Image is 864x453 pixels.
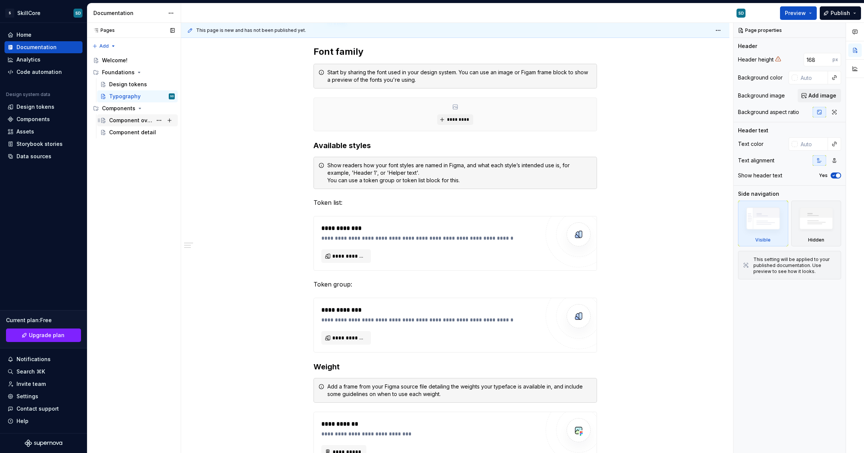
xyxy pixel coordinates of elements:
span: Upgrade plan [29,331,64,339]
div: Foundations [102,69,135,76]
div: Side navigation [738,190,779,198]
input: Auto [798,71,828,84]
div: Design tokens [109,81,147,88]
div: Header height [738,56,774,63]
button: Add [90,41,118,51]
div: Contact support [16,405,59,412]
a: Design tokens [97,78,178,90]
div: SD [75,10,81,16]
a: Design tokens [4,101,82,113]
h3: Available styles [313,140,597,151]
a: Assets [4,126,82,138]
div: Design tokens [16,103,54,111]
div: SD [738,10,744,16]
div: Component detail [109,129,156,136]
p: Token group: [313,280,597,289]
div: Page tree [90,54,178,138]
h2: Font family [313,46,597,58]
a: Home [4,29,82,41]
input: Auto [804,53,832,66]
button: SSkillCoreSD [1,5,85,21]
div: This setting will be applied to your published documentation. Use preview to see how it looks. [753,256,836,274]
div: Typography [109,93,141,100]
label: Yes [819,172,828,178]
h3: Weight [313,361,597,372]
div: Components [16,115,50,123]
button: Search ⌘K [4,366,82,378]
div: Background color [738,74,783,81]
a: Component detail [97,126,178,138]
a: Analytics [4,54,82,66]
button: Add image [798,89,841,102]
svg: Supernova Logo [25,439,62,447]
p: Token list: [313,198,597,207]
input: Auto [798,137,828,151]
div: Show readers how your font styles are named in Figma, and what each style’s intended use is, for ... [327,162,592,184]
div: Welcome! [102,57,127,64]
span: Add image [808,92,836,99]
div: Add a frame from your Figma source file detailing the weights your typeface is available in, and ... [327,383,592,398]
div: Text alignment [738,157,774,164]
div: Search ⌘K [16,368,45,375]
div: Hidden [808,237,824,243]
div: Foundations [90,66,178,78]
a: Storybook stories [4,138,82,150]
div: Visible [755,237,771,243]
div: S [5,9,14,18]
a: Documentation [4,41,82,53]
span: This page is new and has not been published yet. [196,27,306,33]
a: Component overview [97,114,178,126]
div: Visible [738,201,788,246]
div: Code automation [16,68,62,76]
p: px [832,57,838,63]
div: Components [102,105,135,112]
span: Publish [831,9,850,17]
a: TypographySD [97,90,178,102]
div: Documentation [16,43,57,51]
div: Design system data [6,91,50,97]
div: SkillCore [17,9,40,17]
div: Hidden [791,201,841,246]
div: Help [16,417,28,425]
div: Header text [738,127,768,134]
div: SD [170,93,174,100]
div: Notifications [16,355,51,363]
div: Analytics [16,56,40,63]
div: Show header text [738,172,782,179]
div: Home [16,31,31,39]
button: Notifications [4,353,82,365]
button: Help [4,415,82,427]
button: Preview [780,6,817,20]
div: Start by sharing the font used in your design system. You can use an image or Figam frame block t... [327,69,592,84]
div: Settings [16,393,38,400]
span: Add [99,43,109,49]
a: Welcome! [90,54,178,66]
div: Current plan : Free [6,316,81,324]
a: Settings [4,390,82,402]
div: Background aspect ratio [738,108,799,116]
div: Assets [16,128,34,135]
div: Documentation [93,9,164,17]
a: Upgrade plan [6,328,81,342]
div: Background image [738,92,785,99]
button: Contact support [4,403,82,415]
div: Pages [90,27,115,33]
div: Storybook stories [16,140,63,148]
a: Data sources [4,150,82,162]
div: Header [738,42,757,50]
span: Preview [785,9,806,17]
a: Invite team [4,378,82,390]
div: Component overview [109,117,152,124]
div: Invite team [16,380,46,388]
a: Components [4,113,82,125]
button: Publish [820,6,861,20]
div: Data sources [16,153,51,160]
div: Text color [738,140,763,148]
a: Code automation [4,66,82,78]
div: Components [90,102,178,114]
